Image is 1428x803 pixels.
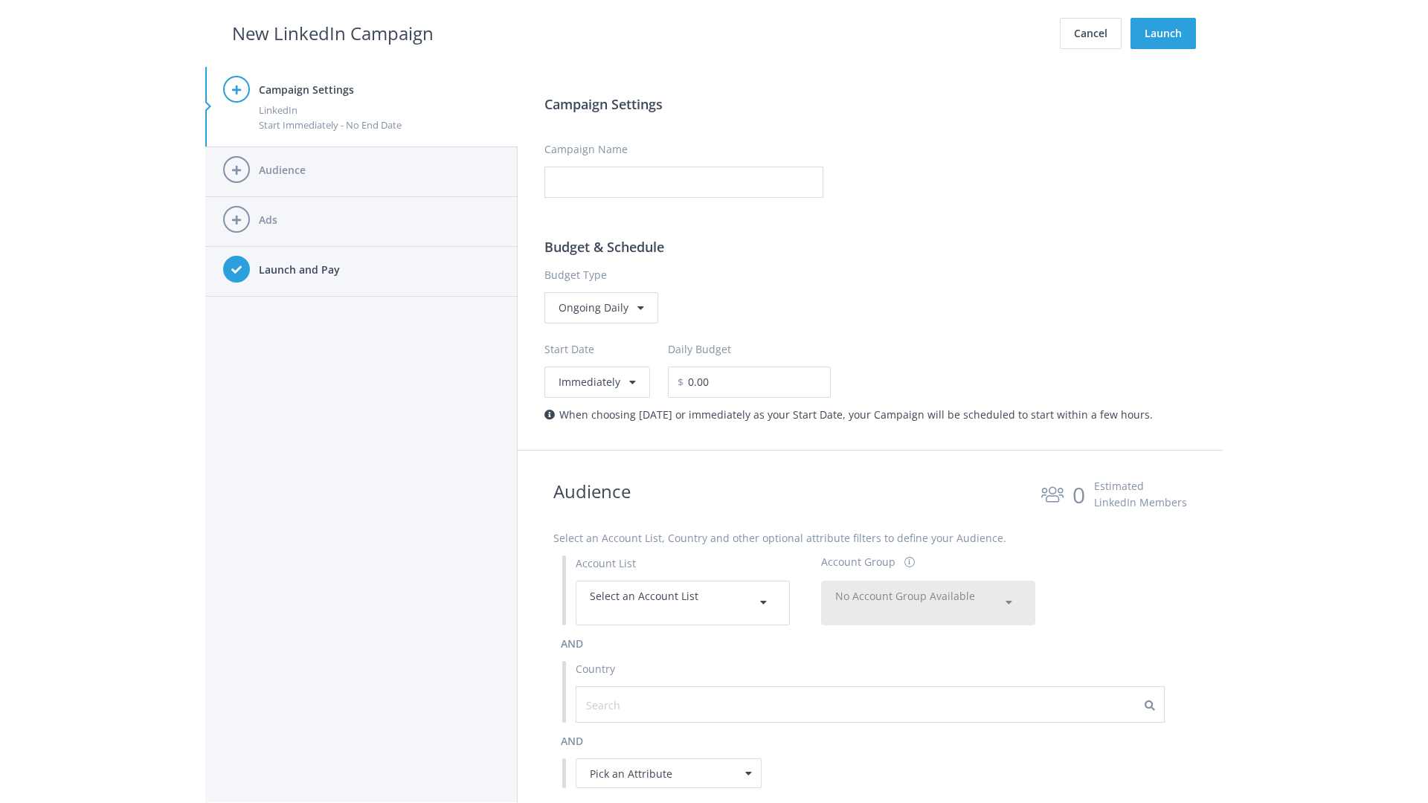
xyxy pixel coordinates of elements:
[668,341,731,358] label: Daily Budget
[232,19,434,48] h2: New LinkedIn Campaign
[259,103,500,117] div: LinkedIn
[821,554,895,570] div: Account Group
[590,589,698,603] span: Select an Account List
[835,589,975,603] span: No Account Group Available
[561,636,583,651] span: and
[1072,477,1085,512] div: 0
[576,555,636,572] label: Account List
[259,117,500,132] div: Start Immediately - No End Date
[553,477,631,512] h2: Audience
[544,141,628,158] label: Campaign Name
[544,292,658,323] div: Ongoing Daily
[590,588,776,618] div: Select an Account List
[553,530,1006,546] label: Select an Account List, Country and other optional attribute filters to define your Audience.
[544,236,1196,257] h3: Budget & Schedule
[668,367,684,398] span: $
[1094,478,1187,511] div: Estimated LinkedIn Members
[259,162,500,178] h4: Audience
[259,262,500,278] h4: Launch and Pay
[835,588,1021,618] div: No Account Group Available
[576,661,615,677] label: Country
[586,697,719,713] input: Search
[1060,18,1122,49] button: Cancel
[259,82,500,98] h4: Campaign Settings
[544,267,1196,283] label: Budget Type
[544,341,668,358] label: Start Date
[1130,18,1196,49] button: Launch
[544,407,1196,423] div: When choosing [DATE] or immediately as your Start Date, your Campaign will be scheduled to start ...
[576,758,762,788] div: Pick an Attribute
[561,734,583,748] span: and
[544,94,1196,115] h3: Campaign Settings
[259,212,500,228] h4: Ads
[544,367,650,398] button: Immediately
